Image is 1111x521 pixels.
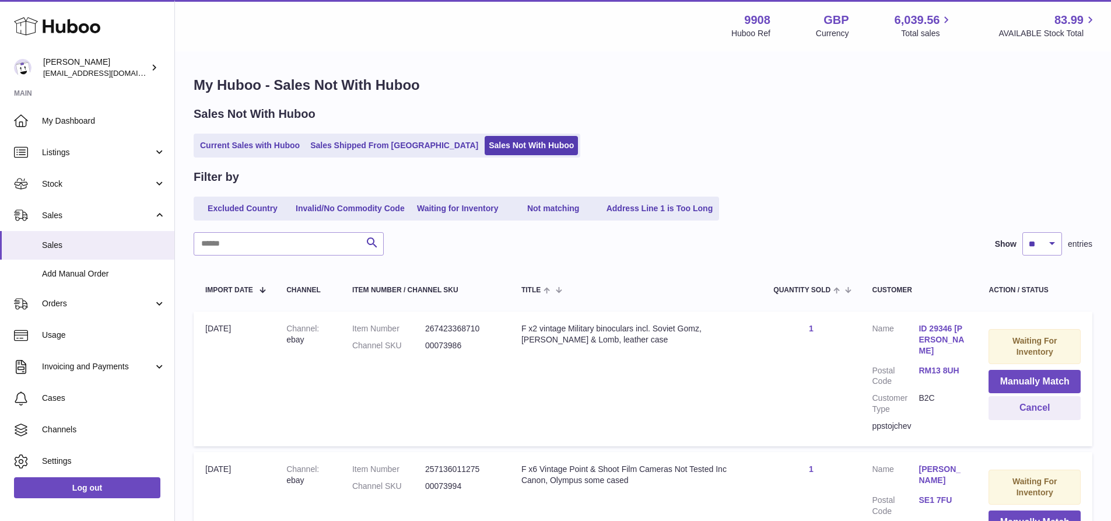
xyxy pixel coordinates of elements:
a: RM13 8UH [919,365,965,376]
strong: Waiting For Inventory [1012,477,1057,497]
a: Address Line 1 is Too Long [602,199,717,218]
h1: My Huboo - Sales Not With Huboo [194,76,1092,95]
div: Huboo Ref [731,28,770,39]
a: [PERSON_NAME] [919,464,965,486]
a: Not matching [507,199,600,218]
span: Cases [42,393,166,404]
span: Invoicing and Payments [42,361,153,372]
span: Import date [205,286,253,294]
a: 1 [809,324,814,333]
dt: Postal Code [872,495,919,517]
span: Usage [42,330,166,341]
a: ID 29346 [PERSON_NAME] [919,323,965,356]
a: Current Sales with Huboo [196,136,304,155]
div: [PERSON_NAME] [43,57,148,79]
strong: 9908 [744,12,770,28]
span: Add Manual Order [42,268,166,279]
dt: Channel SKU [352,340,425,351]
span: Total sales [901,28,953,39]
span: entries [1068,239,1092,250]
dd: 00073986 [425,340,498,351]
div: Action / Status [989,286,1081,294]
a: SE1 7FU [919,495,965,506]
span: AVAILABLE Stock Total [998,28,1097,39]
a: Invalid/No Commodity Code [292,199,409,218]
strong: Channel [286,324,319,333]
dd: B2C [919,393,965,415]
span: Channels [42,424,166,435]
div: ebay [286,323,329,345]
strong: Waiting For Inventory [1012,336,1057,356]
span: [EMAIL_ADDRESS][DOMAIN_NAME] [43,68,171,78]
dt: Item Number [352,464,425,475]
div: Channel [286,286,329,294]
span: Title [521,286,541,294]
dt: Name [872,464,919,489]
a: 1 [809,464,814,474]
span: Settings [42,456,166,467]
span: 83.99 [1054,12,1084,28]
a: 6,039.56 Total sales [895,12,954,39]
dd: 257136011275 [425,464,498,475]
span: 6,039.56 [895,12,940,28]
dt: Customer Type [872,393,919,415]
dt: Postal Code [872,365,919,387]
span: Listings [42,147,153,158]
span: My Dashboard [42,116,166,127]
div: F x6 Vintage Point & Shoot Film Cameras Not Tested Inc Canon, Olympus some cased [521,464,750,486]
div: ebay [286,464,329,486]
img: tbcollectables@hotmail.co.uk [14,59,31,76]
div: Currency [816,28,849,39]
h2: Filter by [194,169,239,185]
dt: Name [872,323,919,359]
dd: 267423368710 [425,323,498,334]
button: Manually Match [989,370,1081,394]
span: Sales [42,210,153,221]
label: Show [995,239,1017,250]
span: Quantity Sold [773,286,830,294]
span: Orders [42,298,153,309]
a: Excluded Country [196,199,289,218]
button: Cancel [989,396,1081,420]
dt: Channel SKU [352,481,425,492]
a: Sales Shipped From [GEOGRAPHIC_DATA] [306,136,482,155]
a: 83.99 AVAILABLE Stock Total [998,12,1097,39]
a: Waiting for Inventory [411,199,504,218]
a: Log out [14,477,160,498]
span: Stock [42,179,153,190]
div: F x2 vintage Military binoculars incl. Soviet Gomz, [PERSON_NAME] & Lomb, leather case [521,323,750,345]
span: Sales [42,240,166,251]
a: Sales Not With Huboo [485,136,578,155]
h2: Sales Not With Huboo [194,106,316,122]
strong: Channel [286,464,319,474]
dd: 00073994 [425,481,498,492]
div: Item Number / Channel SKU [352,286,498,294]
td: [DATE] [194,312,275,446]
div: ppstojchev [872,421,965,432]
div: Customer [872,286,965,294]
strong: GBP [823,12,849,28]
dt: Item Number [352,323,425,334]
